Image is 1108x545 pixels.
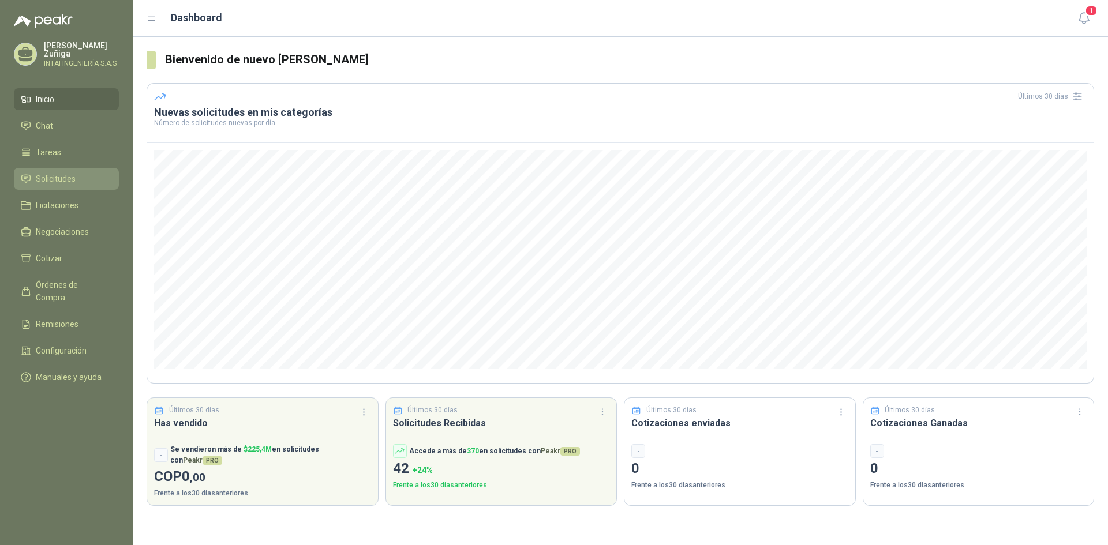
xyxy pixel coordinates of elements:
[36,279,108,304] span: Órdenes de Compra
[203,456,222,465] span: PRO
[36,199,78,212] span: Licitaciones
[14,14,73,28] img: Logo peakr
[169,405,219,416] p: Últimos 30 días
[14,141,119,163] a: Tareas
[36,172,76,185] span: Solicitudes
[14,115,119,137] a: Chat
[14,247,119,269] a: Cotizar
[14,274,119,309] a: Órdenes de Compra
[171,10,222,26] h1: Dashboard
[14,313,119,335] a: Remisiones
[1018,87,1087,106] div: Últimos 30 días
[36,344,87,357] span: Configuración
[885,405,935,416] p: Últimos 30 días
[154,448,168,462] div: -
[182,468,205,484] span: 0
[14,194,119,216] a: Licitaciones
[631,444,645,458] div: -
[14,168,119,190] a: Solicitudes
[870,416,1087,430] h3: Cotizaciones Ganadas
[14,366,119,388] a: Manuales y ayuda
[393,480,610,491] p: Frente a los 30 días anteriores
[154,119,1087,126] p: Número de solicitudes nuevas por día
[244,445,272,453] span: $ 225,4M
[14,88,119,110] a: Inicio
[44,42,119,58] p: [PERSON_NAME] Zuñiga
[154,106,1087,119] h3: Nuevas solicitudes en mis categorías
[36,119,53,132] span: Chat
[36,252,62,265] span: Cotizar
[36,371,102,384] span: Manuales y ayuda
[631,480,848,491] p: Frente a los 30 días anteriores
[560,447,580,456] span: PRO
[190,471,205,484] span: ,00
[631,416,848,430] h3: Cotizaciones enviadas
[413,465,433,475] span: + 24 %
[393,416,610,430] h3: Solicitudes Recibidas
[36,146,61,159] span: Tareas
[154,416,371,430] h3: Has vendido
[646,405,697,416] p: Últimos 30 días
[870,458,1087,480] p: 0
[165,51,1094,69] h3: Bienvenido de nuevo [PERSON_NAME]
[36,318,78,330] span: Remisiones
[631,458,848,480] p: 0
[407,405,458,416] p: Últimos 30 días
[170,444,371,466] p: Se vendieron más de en solicitudes con
[154,488,371,499] p: Frente a los 30 días anteriores
[1085,5,1098,16] span: 1
[14,221,119,243] a: Negociaciones
[467,447,479,455] span: 370
[1073,8,1094,29] button: 1
[393,458,610,480] p: 42
[14,340,119,362] a: Configuración
[154,466,371,488] p: COP
[183,456,222,464] span: Peakr
[44,60,119,67] p: INTAI INGENIERÍA S.A.S
[409,446,580,457] p: Accede a más de en solicitudes con
[870,480,1087,491] p: Frente a los 30 días anteriores
[36,93,54,106] span: Inicio
[36,225,89,238] span: Negociaciones
[541,447,580,455] span: Peakr
[870,444,884,458] div: -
